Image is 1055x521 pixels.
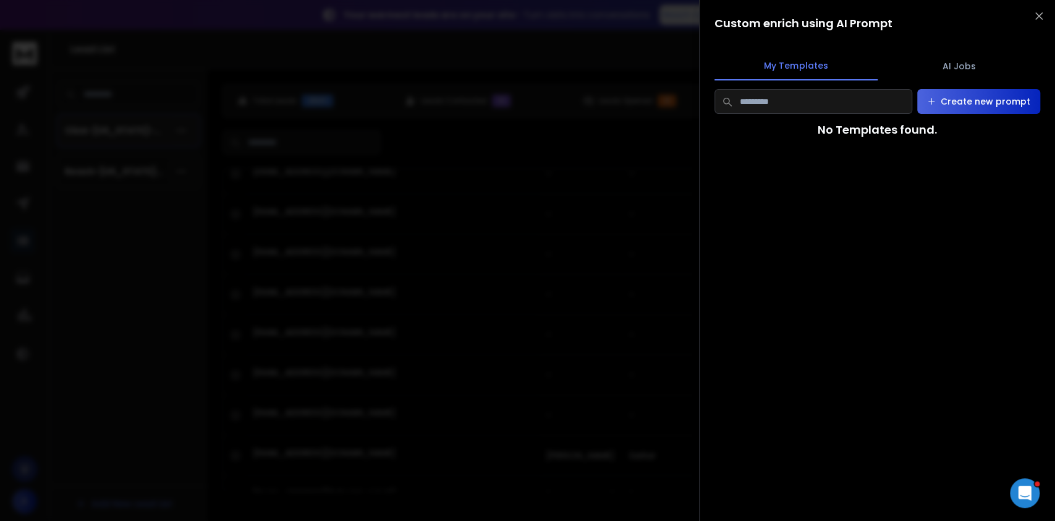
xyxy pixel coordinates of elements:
[818,121,937,139] h1: No Templates found.
[714,15,892,32] h1: Custom enrich using AI Prompt
[1010,478,1040,508] iframe: Intercom live chat
[878,53,1041,80] button: AI Jobs
[917,89,1040,114] button: Create new prompt
[714,52,878,80] button: My Templates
